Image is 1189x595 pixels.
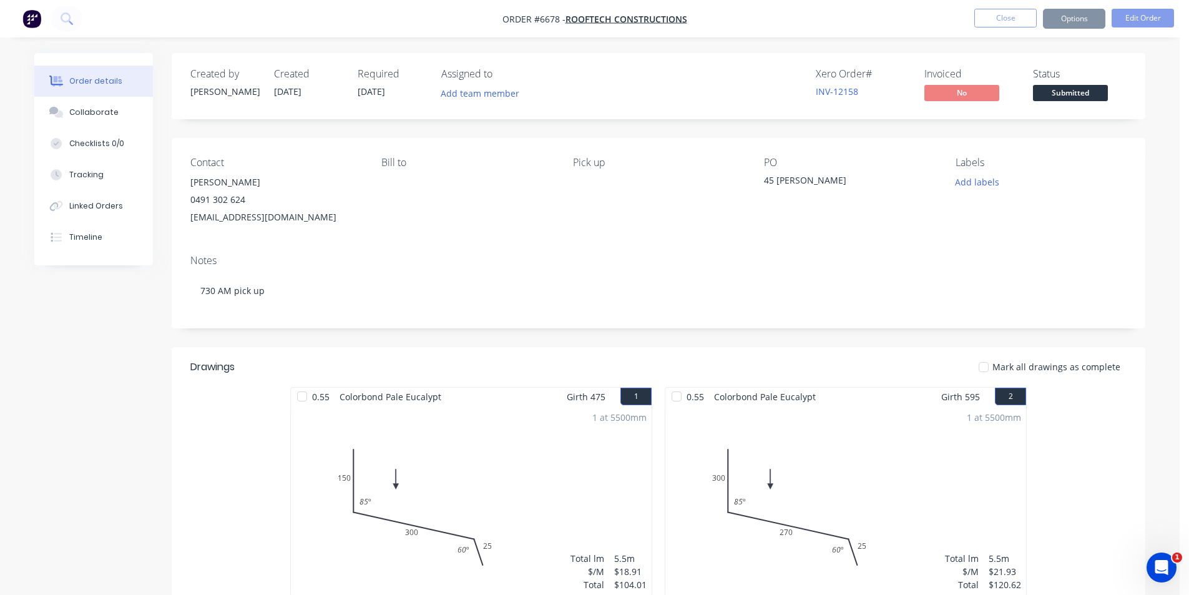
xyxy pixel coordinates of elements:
[34,66,153,97] button: Order details
[989,552,1021,565] div: 5.5m
[69,200,123,212] div: Linked Orders
[570,565,604,578] div: $/M
[565,13,687,25] a: Rooftech Constructions
[190,174,361,226] div: [PERSON_NAME]0491 302 624[EMAIL_ADDRESS][DOMAIN_NAME]
[620,388,652,405] button: 1
[924,68,1018,80] div: Invoiced
[335,388,446,406] span: Colorbond Pale Eucalypt
[1172,553,1182,563] span: 1
[941,388,980,406] span: Girth 595
[1033,85,1108,104] button: Submitted
[816,86,858,97] a: INV-12158
[190,68,259,80] div: Created by
[567,388,605,406] span: Girth 475
[945,565,979,578] div: $/M
[441,85,526,102] button: Add team member
[274,86,301,97] span: [DATE]
[956,157,1127,169] div: Labels
[190,255,1127,267] div: Notes
[190,209,361,226] div: [EMAIL_ADDRESS][DOMAIN_NAME]
[570,578,604,591] div: Total
[69,138,124,149] div: Checklists 0/0
[709,388,821,406] span: Colorbond Pale Eucalypt
[682,388,709,406] span: 0.55
[992,360,1120,373] span: Mark all drawings as complete
[34,190,153,222] button: Linked Orders
[989,578,1021,591] div: $120.62
[764,174,920,191] div: 45 [PERSON_NAME]
[989,565,1021,578] div: $21.93
[34,159,153,190] button: Tracking
[974,9,1037,27] button: Close
[948,174,1006,190] button: Add labels
[502,13,565,25] span: Order #6678 -
[945,552,979,565] div: Total lm
[441,68,566,80] div: Assigned to
[570,552,604,565] div: Total lm
[69,76,122,87] div: Order details
[1033,68,1127,80] div: Status
[764,157,935,169] div: PO
[190,174,361,191] div: [PERSON_NAME]
[69,232,102,243] div: Timeline
[614,565,647,578] div: $18.91
[358,86,385,97] span: [DATE]
[69,107,119,118] div: Collaborate
[34,128,153,159] button: Checklists 0/0
[190,191,361,209] div: 0491 302 624
[358,68,426,80] div: Required
[190,85,259,98] div: [PERSON_NAME]
[34,97,153,128] button: Collaborate
[22,9,41,28] img: Factory
[69,169,104,180] div: Tracking
[274,68,343,80] div: Created
[1043,9,1105,29] button: Options
[967,411,1021,424] div: 1 at 5500mm
[381,157,552,169] div: Bill to
[1033,85,1108,101] span: Submitted
[614,552,647,565] div: 5.5m
[573,157,744,169] div: Pick up
[190,272,1127,310] div: 730 AM pick up
[1112,9,1174,27] button: Edit Order
[924,85,999,101] span: No
[307,388,335,406] span: 0.55
[1147,553,1177,583] iframe: Intercom live chat
[995,388,1026,405] button: 2
[34,222,153,253] button: Timeline
[434,85,526,102] button: Add team member
[190,360,235,375] div: Drawings
[816,68,909,80] div: Xero Order #
[945,578,979,591] div: Total
[614,578,647,591] div: $104.01
[190,157,361,169] div: Contact
[592,411,647,424] div: 1 at 5500mm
